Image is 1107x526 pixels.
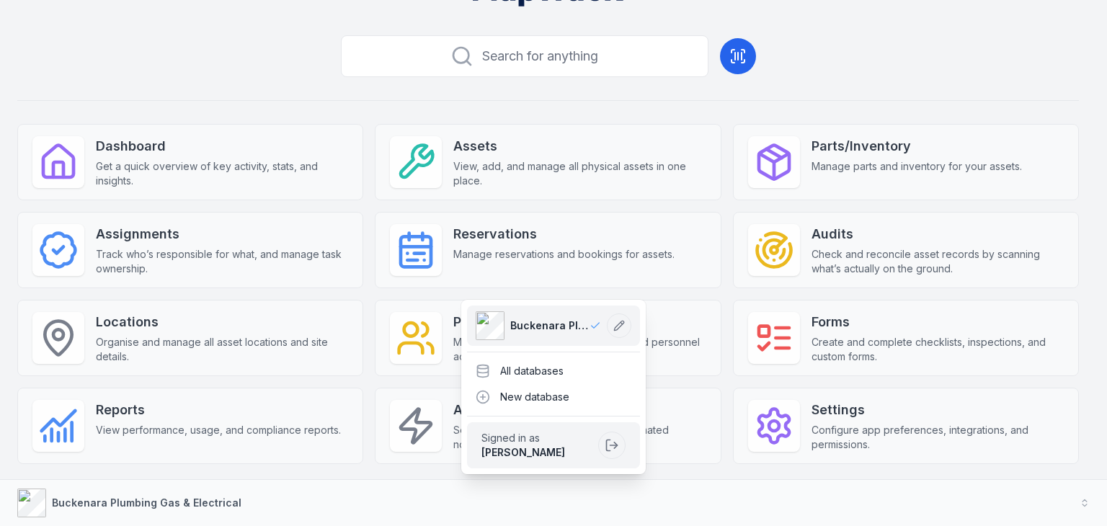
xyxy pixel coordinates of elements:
strong: Buckenara Plumbing Gas & Electrical [52,496,241,509]
div: Buckenara Plumbing Gas & Electrical [461,300,646,474]
span: Buckenara Plumbing Gas & Electrical [510,318,590,333]
span: Signed in as [481,431,592,445]
div: New database [467,384,640,410]
div: All databases [467,358,640,384]
strong: [PERSON_NAME] [481,446,565,458]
